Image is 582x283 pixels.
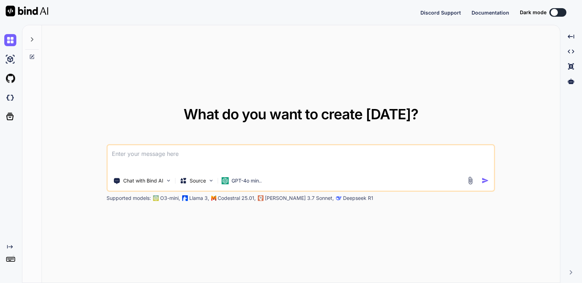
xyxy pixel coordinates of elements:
img: Llama2 [182,195,188,201]
img: Pick Tools [165,178,172,184]
img: darkCloudIdeIcon [4,92,16,104]
button: Discord Support [420,9,461,16]
img: githubLight [4,72,16,85]
img: Pick Models [208,178,214,184]
p: Deepseek R1 [343,195,373,202]
p: O3-mini, [160,195,180,202]
p: Supported models: [107,195,151,202]
span: Dark mode [520,9,546,16]
p: Chat with Bind AI [123,177,163,184]
p: Llama 3, [189,195,209,202]
img: icon [482,177,489,184]
img: claude [336,195,342,201]
img: GPT-4o mini [222,177,229,184]
img: GPT-4 [153,195,159,201]
button: Documentation [472,9,509,16]
img: Mistral-AI [211,196,216,201]
img: ai-studio [4,53,16,65]
span: Documentation [472,10,509,16]
img: attachment [466,176,474,185]
img: claude [258,195,263,201]
span: What do you want to create [DATE]? [184,105,418,123]
span: Discord Support [420,10,461,16]
p: [PERSON_NAME] 3.7 Sonnet, [265,195,334,202]
p: Codestral 25.01, [218,195,256,202]
img: Bind AI [6,6,48,16]
p: Source [190,177,206,184]
p: GPT-4o min.. [232,177,262,184]
img: chat [4,34,16,46]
